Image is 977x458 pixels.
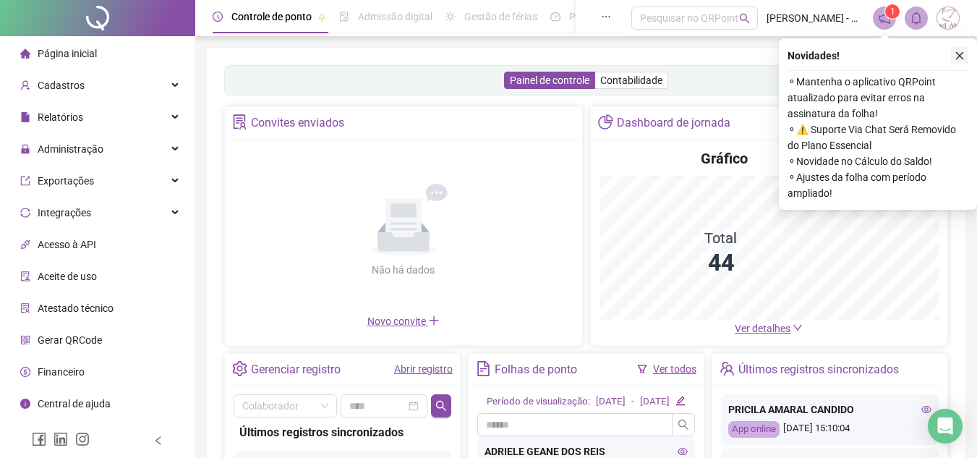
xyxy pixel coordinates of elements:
span: lock [20,144,30,154]
span: api [20,239,30,250]
span: linkedin [54,432,68,446]
span: plus [428,315,440,326]
span: Relatórios [38,111,83,123]
span: export [20,176,30,186]
div: [DATE] [640,394,670,410]
span: search [739,13,750,24]
div: Últimos registros sincronizados [738,357,899,382]
span: eye [921,404,931,415]
span: Financeiro [38,366,85,378]
span: Exportações [38,175,94,187]
span: bell [910,12,923,25]
span: Contabilidade [600,75,662,86]
span: close [955,51,965,61]
span: dollar [20,367,30,377]
span: home [20,48,30,59]
span: ⚬ ⚠️ Suporte Via Chat Será Removido do Plano Essencial [788,122,968,153]
div: - [631,394,634,410]
span: file-done [339,12,349,22]
div: Gerenciar registro [251,357,341,382]
span: Gerar QRCode [38,334,102,346]
span: left [153,436,163,446]
span: search [435,400,447,412]
span: Novidades ! [788,48,840,64]
span: dashboard [550,12,560,22]
span: Administração [38,143,103,155]
span: eye [678,446,688,457]
span: notification [878,12,891,25]
div: App online [728,421,780,438]
span: Página inicial [38,48,97,59]
span: sync [20,208,30,218]
span: Gestão de férias [464,11,537,22]
span: search [678,419,689,431]
div: [DATE] [596,394,626,410]
a: Ver todos [653,363,696,375]
a: Ver detalhes down [735,323,803,334]
span: file [20,112,30,122]
span: audit [20,271,30,281]
span: Central de ajuda [38,398,111,410]
span: ⚬ Novidade no Cálculo do Saldo! [788,153,968,169]
span: Aceite de uso [38,271,97,282]
span: down [793,323,803,333]
span: clock-circle [213,12,223,22]
span: facebook [32,432,46,446]
span: pushpin [317,13,326,22]
img: 36294 [937,7,959,29]
span: Novo convite [367,315,440,327]
span: Painel do DP [569,11,626,22]
span: Cadastros [38,80,85,91]
div: Open Intercom Messenger [928,409,963,444]
a: Abrir registro [394,363,453,375]
span: Acesso à API [38,239,96,250]
span: instagram [75,432,90,446]
span: setting [232,361,247,376]
span: sun [445,12,456,22]
div: Últimos registros sincronizados [239,423,445,441]
span: Integrações [38,207,91,219]
span: ⚬ Mantenha o aplicativo QRPoint atualizado para evitar erros na assinatura da folha! [788,74,968,122]
span: filter [637,364,647,374]
h4: Gráfico [701,148,748,169]
div: Período de visualização: [487,394,590,410]
span: Ver detalhes [735,323,790,334]
span: 1 [890,7,895,17]
span: solution [232,114,247,130]
span: edit [675,396,685,405]
div: Convites enviados [251,111,344,135]
span: ellipsis [601,12,611,22]
span: file-text [476,361,491,376]
span: user-add [20,80,30,90]
div: Folhas de ponto [495,357,577,382]
span: ⚬ Ajustes da folha com período ampliado! [788,169,968,201]
span: team [720,361,735,376]
span: Admissão digital [358,11,432,22]
div: [DATE] 15:10:04 [728,421,931,438]
span: Painel de controle [510,75,589,86]
div: Dashboard de jornada [617,111,730,135]
span: solution [20,303,30,313]
sup: 1 [885,4,900,19]
span: Controle de ponto [231,11,312,22]
span: qrcode [20,335,30,345]
span: info-circle [20,399,30,409]
span: pie-chart [598,114,613,130]
div: Não há dados [337,262,470,278]
span: [PERSON_NAME] - Hotel Abba Uno Ltda [767,10,864,26]
div: PRICILA AMARAL CANDIDO [728,402,931,417]
span: Atestado técnico [38,302,114,314]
